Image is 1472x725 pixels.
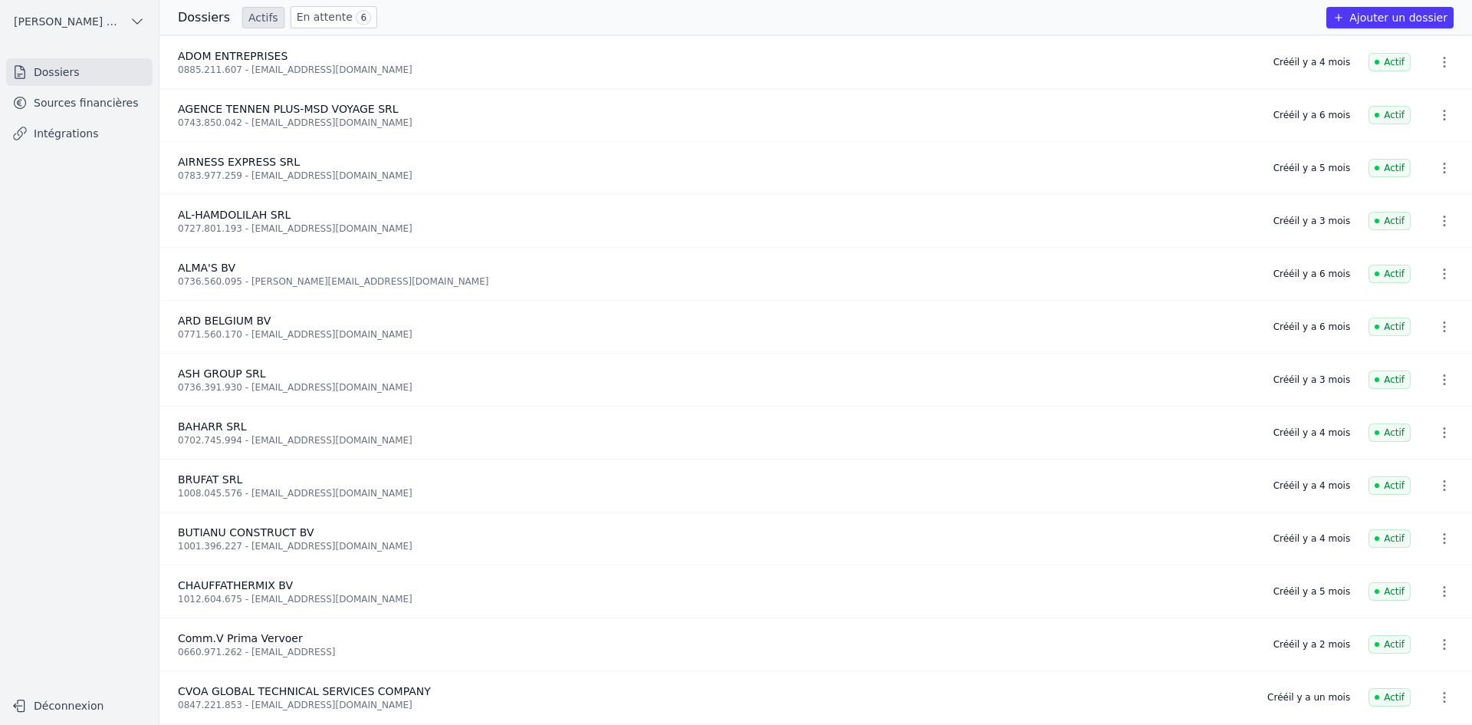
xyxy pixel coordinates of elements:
a: En attente 6 [291,6,377,28]
span: ALMA'S BV [178,262,235,274]
span: CVOA GLOBAL TECHNICAL SERVICES COMPANY [178,685,431,697]
div: Créé il y a 4 mois [1273,56,1350,68]
span: ARD BELGIUM BV [178,315,271,327]
div: Créé il y a 2 mois [1273,638,1350,651]
span: AIRNESS EXPRESS SRL [178,156,300,168]
div: 0847.221.853 - [EMAIL_ADDRESS][DOMAIN_NAME] [178,699,1249,711]
button: Déconnexion [6,694,153,718]
span: BAHARR SRL [178,420,247,433]
div: Créé il y a 5 mois [1273,585,1350,598]
span: Actif [1368,159,1411,177]
div: 1012.604.675 - [EMAIL_ADDRESS][DOMAIN_NAME] [178,593,1255,605]
span: AGENCE TENNEN PLUS-MSD VOYAGE SRL [178,103,399,115]
span: 6 [356,10,371,25]
div: 0771.560.170 - [EMAIL_ADDRESS][DOMAIN_NAME] [178,328,1255,341]
div: 0885.211.607 - [EMAIL_ADDRESS][DOMAIN_NAME] [178,64,1255,76]
a: Sources financières [6,89,153,117]
span: Actif [1368,476,1411,495]
div: 0743.850.042 - [EMAIL_ADDRESS][DOMAIN_NAME] [178,117,1255,129]
span: Actif [1368,423,1411,442]
div: Créé il y a 5 mois [1273,162,1350,174]
span: Actif [1368,529,1411,548]
span: Actif [1368,318,1411,336]
button: Ajouter un dossier [1326,7,1454,28]
h3: Dossiers [178,8,230,27]
span: ASH GROUP SRL [178,367,266,380]
span: Actif [1368,53,1411,71]
div: 1008.045.576 - [EMAIL_ADDRESS][DOMAIN_NAME] [178,487,1255,499]
span: Comm.V Prima Vervoer [178,632,303,644]
div: 0660.971.262 - [EMAIL_ADDRESS] [178,646,1255,658]
a: Dossiers [6,58,153,86]
span: Actif [1368,106,1411,124]
span: CHAUFFATHERMIX BV [178,579,293,592]
div: Créé il y a 6 mois [1273,109,1350,121]
span: Actif [1368,688,1411,707]
div: Créé il y a 6 mois [1273,268,1350,280]
span: [PERSON_NAME] ET PARTNERS SRL [14,14,123,29]
div: 0702.745.994 - [EMAIL_ADDRESS][DOMAIN_NAME] [178,434,1255,447]
a: Intégrations [6,120,153,147]
div: Créé il y a un mois [1267,691,1350,704]
div: 1001.396.227 - [EMAIL_ADDRESS][DOMAIN_NAME] [178,540,1255,552]
span: Actif [1368,265,1411,283]
button: [PERSON_NAME] ET PARTNERS SRL [6,9,153,34]
div: Créé il y a 4 mois [1273,532,1350,545]
div: Créé il y a 4 mois [1273,427,1350,439]
div: 0727.801.193 - [EMAIL_ADDRESS][DOMAIN_NAME] [178,222,1255,235]
a: Actifs [242,7,284,28]
span: Actif [1368,635,1411,654]
span: Actif [1368,582,1411,601]
div: Créé il y a 6 mois [1273,321,1350,333]
span: BUTIANU CONSTRUCT BV [178,526,314,539]
div: Créé il y a 3 mois [1273,374,1350,386]
span: BRUFAT SRL [178,473,242,486]
span: Actif [1368,212,1411,230]
div: 0783.977.259 - [EMAIL_ADDRESS][DOMAIN_NAME] [178,170,1255,182]
span: Actif [1368,371,1411,389]
div: 0736.560.095 - [PERSON_NAME][EMAIL_ADDRESS][DOMAIN_NAME] [178,275,1255,288]
span: ADOM ENTREPRISES [178,50,287,62]
div: Créé il y a 3 mois [1273,215,1350,227]
div: Créé il y a 4 mois [1273,479,1350,492]
div: 0736.391.930 - [EMAIL_ADDRESS][DOMAIN_NAME] [178,381,1255,394]
span: AL-HAMDOLILAH SRL [178,209,291,221]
